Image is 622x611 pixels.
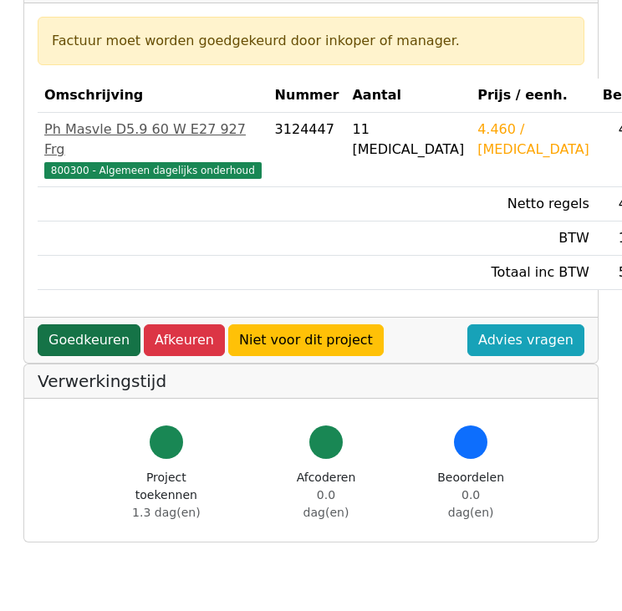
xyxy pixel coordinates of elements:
div: Beoordelen [437,469,504,522]
div: 11 [MEDICAL_DATA] [352,120,464,160]
div: Afcoderen [295,469,358,522]
span: 0.0 dag(en) [448,488,494,519]
th: Prijs / eenh. [471,79,596,113]
td: Totaal inc BTW [471,256,596,290]
a: Goedkeuren [38,324,140,356]
a: Niet voor dit project [228,324,384,356]
td: BTW [471,221,596,256]
a: Ph Masvle D5.9 60 W E27 927 Frg800300 - Algemeen dagelijks onderhoud [44,120,262,180]
a: Afkeuren [144,324,225,356]
h5: Verwerkingstijd [38,371,584,391]
th: Aantal [345,79,471,113]
td: Netto regels [471,187,596,221]
div: 4.460 / [MEDICAL_DATA] [477,120,589,160]
span: 1.3 dag(en) [132,506,200,519]
div: Ph Masvle D5.9 60 W E27 927 Frg [44,120,262,160]
span: 800300 - Algemeen dagelijks onderhoud [44,162,262,179]
span: 0.0 dag(en) [303,488,349,519]
th: Omschrijving [38,79,268,113]
a: Advies vragen [467,324,584,356]
td: 3124447 [268,113,346,187]
div: Project toekennen [118,469,215,522]
div: Factuur moet worden goedgekeurd door inkoper of manager. [52,31,570,51]
th: Nummer [268,79,346,113]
